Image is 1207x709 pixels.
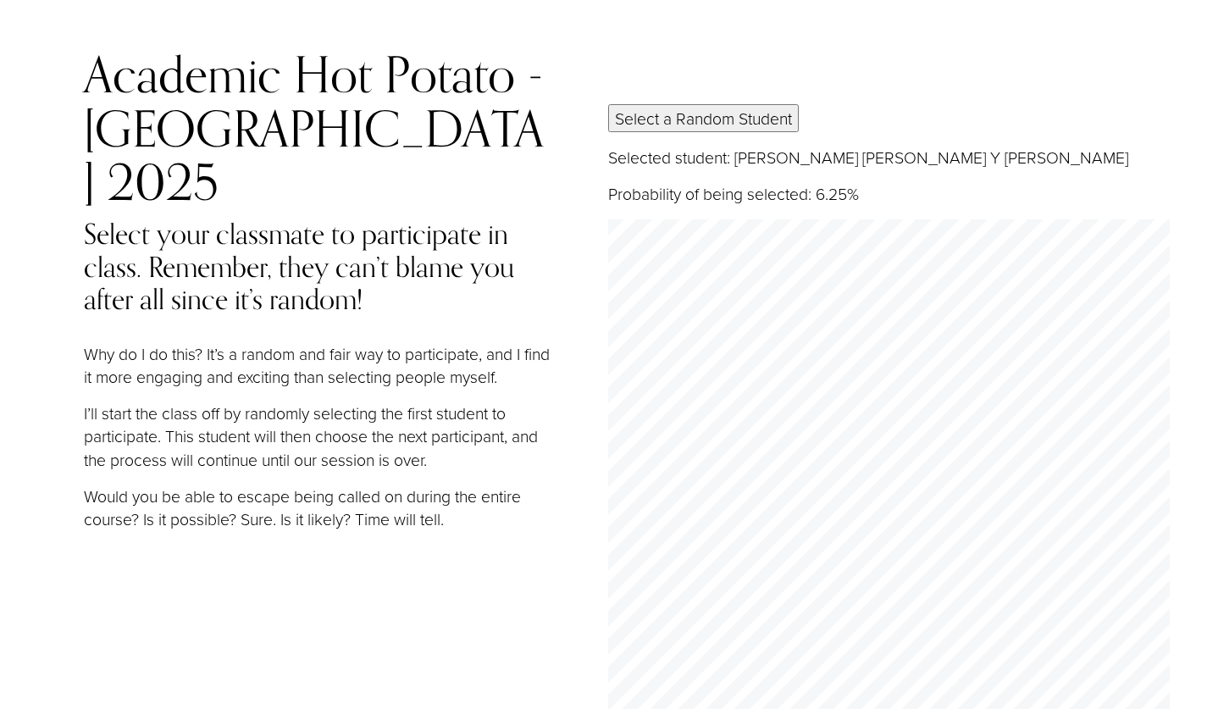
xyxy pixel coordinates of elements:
p: I’ll start the class off by randomly selecting the first student to participate. This student wil... [84,402,551,471]
p: Selected student: [PERSON_NAME] [PERSON_NAME] Y [PERSON_NAME] [608,146,1171,169]
p: Probability of being selected: 6.25% [608,182,1171,205]
h2: Academic Hot Potato - [GEOGRAPHIC_DATA] 2025 [84,47,551,208]
p: Would you be able to escape being called on during the entire course? Is it possible? Sure. Is it... [84,485,551,530]
button: Select a Random Student [608,104,799,132]
p: Why do I do this? It’s a random and fair way to participate, and I find it more engaging and exci... [84,342,551,388]
h4: Select your classmate to participate in class. Remember, they can’t blame you after all since it’... [84,218,551,314]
